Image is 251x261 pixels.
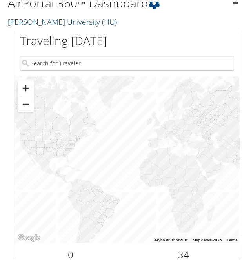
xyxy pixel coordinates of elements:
[16,231,42,241] a: Open this area in Google Maps (opens a new window)
[227,236,238,241] a: Terms (opens in new tab)
[154,236,188,241] button: Keyboard shortcuts
[20,54,234,69] input: Search for Traveler
[133,246,234,260] h2: 34
[8,15,119,25] a: [PERSON_NAME] University (HU)
[20,246,121,260] h2: 0
[18,95,34,111] button: Zoom out
[193,236,222,241] span: Map data ©2025
[16,231,42,241] img: Google
[20,31,107,47] h1: Traveling [DATE]
[18,79,34,94] button: Zoom in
